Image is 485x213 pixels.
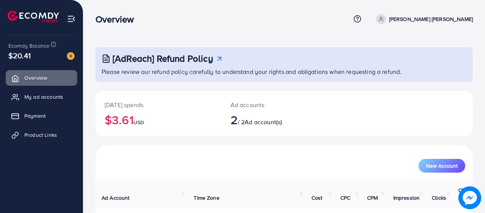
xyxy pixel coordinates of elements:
[418,159,465,173] button: New Account
[102,194,130,202] span: Ad Account
[113,53,213,64] h3: [AdReach] Refund Policy
[134,119,144,126] span: USD
[231,100,307,109] p: Ad accounts
[6,89,77,104] a: My ad accounts
[312,194,323,202] span: Cost
[393,194,420,202] span: Impression
[340,194,350,202] span: CPC
[8,50,31,61] span: $20.41
[67,14,76,23] img: menu
[231,111,238,128] span: 2
[24,93,63,101] span: My ad accounts
[6,108,77,123] a: Payment
[245,118,282,126] span: Ad account(s)
[6,127,77,143] a: Product Links
[426,163,458,168] span: New Account
[105,112,212,127] h2: $3.61
[373,14,473,24] a: [PERSON_NAME] [PERSON_NAME]
[24,74,47,82] span: Overview
[8,11,59,22] img: logo
[24,131,57,139] span: Product Links
[8,42,49,50] span: Ecomdy Balance
[95,14,140,25] h3: Overview
[389,14,473,24] p: [PERSON_NAME] [PERSON_NAME]
[67,52,75,60] img: image
[194,194,219,202] span: Time Zone
[24,112,46,120] span: Payment
[6,70,77,85] a: Overview
[367,194,378,202] span: CPM
[432,194,446,202] span: Clicks
[231,112,307,127] h2: / 2
[458,186,481,209] img: image
[105,100,212,109] p: [DATE] spends
[102,67,468,76] p: Please review our refund policy carefully to understand your rights and obligations when requesti...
